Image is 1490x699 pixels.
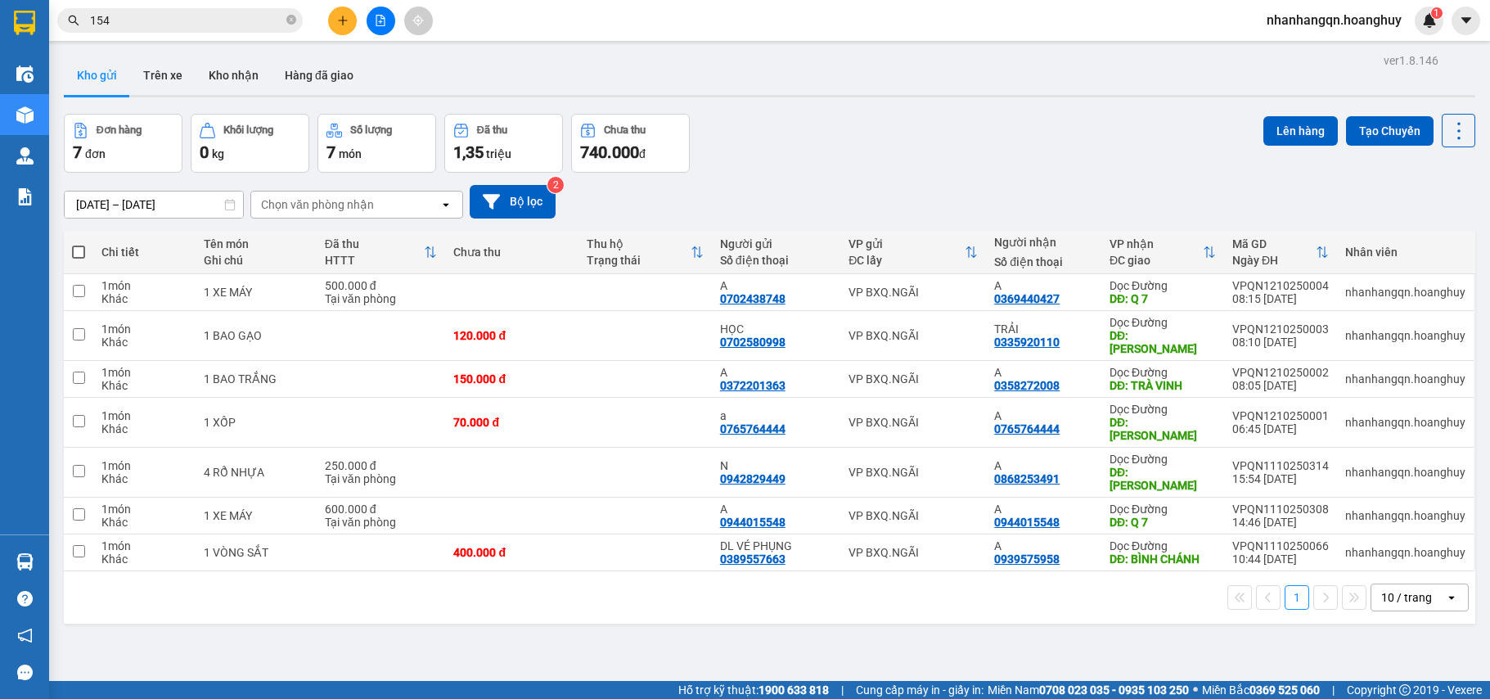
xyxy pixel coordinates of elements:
[1110,403,1216,416] div: Dọc Đường
[1452,7,1480,35] button: caret-down
[720,539,833,552] div: DL VÉ PHỤNG
[841,681,844,699] span: |
[994,539,1093,552] div: A
[204,329,308,342] div: 1 BAO GẠO
[65,192,243,218] input: Select a date range.
[994,279,1093,292] div: A
[1110,552,1216,566] div: DĐ: BÌNH CHÁNH
[678,681,829,699] span: Hỗ trợ kỹ thuật:
[350,124,392,136] div: Số lượng
[1445,591,1458,604] svg: open
[1232,503,1329,516] div: VPQN1110250308
[17,591,33,607] span: question-circle
[317,114,436,173] button: Số lượng7món
[444,114,563,173] button: Đã thu1,35 triệu
[14,11,35,35] img: logo-vxr
[470,185,556,219] button: Bộ lọc
[994,255,1093,268] div: Số điện thoại
[1431,7,1443,19] sup: 1
[1459,13,1474,28] span: caret-down
[453,142,484,162] span: 1,35
[325,472,438,485] div: Tại văn phòng
[1346,116,1434,146] button: Tạo Chuyến
[1381,589,1432,606] div: 10 / trang
[849,509,978,522] div: VP BXQ.NGÃI
[101,409,187,422] div: 1 món
[16,106,34,124] img: warehouse-icon
[720,552,786,566] div: 0389557663
[453,546,570,559] div: 400.000 đ
[1110,379,1216,392] div: DĐ: TRÀ VINH
[994,503,1093,516] div: A
[97,124,142,136] div: Đơn hàng
[720,472,786,485] div: 0942829449
[1232,409,1329,422] div: VPQN1210250001
[204,416,308,429] div: 1 XỐP
[1345,329,1465,342] div: nhanhangqn.hoanghuy
[1110,237,1203,250] div: VP nhận
[994,322,1093,336] div: TRẢI
[1345,246,1465,259] div: Nhân viên
[101,379,187,392] div: Khác
[994,379,1060,392] div: 0358272008
[720,322,833,336] div: HỌC
[994,459,1093,472] div: A
[1263,116,1338,146] button: Lên hàng
[849,466,978,479] div: VP BXQ.NGÃI
[453,372,570,386] div: 150.000 đ
[720,279,833,292] div: A
[1232,237,1316,250] div: Mã GD
[404,7,433,35] button: aim
[720,292,786,305] div: 0702438748
[328,7,357,35] button: plus
[1345,466,1465,479] div: nhanhangqn.hoanghuy
[587,237,691,250] div: Thu hộ
[1232,254,1316,267] div: Ngày ĐH
[204,372,308,386] div: 1 BAO TRẮNG
[1232,422,1329,435] div: 06:45 [DATE]
[90,11,283,29] input: Tìm tên, số ĐT hoặc mã đơn
[1110,316,1216,329] div: Dọc Đường
[477,124,507,136] div: Đã thu
[101,366,187,379] div: 1 món
[571,114,690,173] button: Chưa thu740.000đ
[439,198,452,211] svg: open
[204,509,308,522] div: 1 XE MÁY
[64,56,130,95] button: Kho gửi
[720,459,833,472] div: N
[16,553,34,570] img: warehouse-icon
[1232,472,1329,485] div: 15:54 [DATE]
[64,114,182,173] button: Đơn hàng7đơn
[1232,552,1329,566] div: 10:44 [DATE]
[720,366,833,379] div: A
[849,372,978,386] div: VP BXQ.NGÃI
[85,147,106,160] span: đơn
[580,142,639,162] span: 740.000
[994,409,1093,422] div: A
[200,142,209,162] span: 0
[994,236,1093,249] div: Người nhận
[1110,366,1216,379] div: Dọc Đường
[453,416,570,429] div: 70.000 đ
[101,516,187,529] div: Khác
[1232,292,1329,305] div: 08:15 [DATE]
[720,503,833,516] div: A
[1345,416,1465,429] div: nhanhangqn.hoanghuy
[1039,683,1189,697] strong: 0708 023 035 - 0935 103 250
[994,366,1093,379] div: A
[856,681,984,699] span: Cung cấp máy in - giấy in:
[994,422,1060,435] div: 0765764444
[849,254,965,267] div: ĐC lấy
[1434,7,1439,19] span: 1
[1110,416,1216,442] div: DĐ: ĐỨC HÒA
[17,665,33,680] span: message
[720,379,786,392] div: 0372201363
[1110,279,1216,292] div: Dọc Đường
[325,503,438,516] div: 600.000 đ
[453,246,570,259] div: Chưa thu
[286,13,296,29] span: close-circle
[1224,231,1337,274] th: Toggle SortBy
[101,472,187,485] div: Khác
[339,147,362,160] span: món
[587,254,691,267] div: Trạng thái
